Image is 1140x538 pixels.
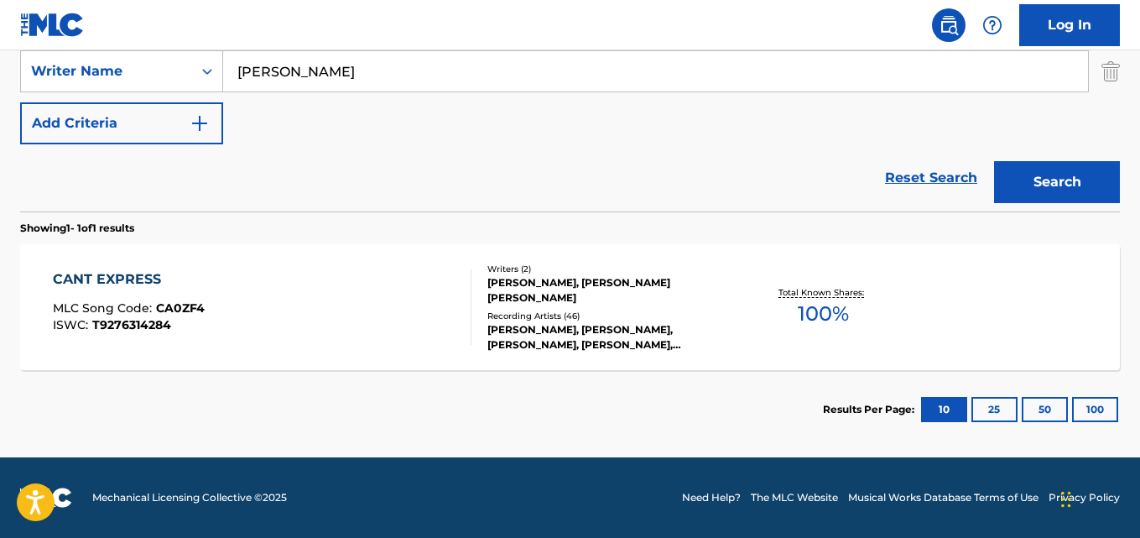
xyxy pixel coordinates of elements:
a: Musical Works Database Terms of Use [848,490,1038,505]
div: Drag [1061,474,1071,525]
span: Mechanical Licensing Collective © 2025 [92,490,287,505]
a: The MLC Website [751,490,838,505]
button: 100 [1072,397,1118,422]
button: 50 [1022,397,1068,422]
span: CA0ZF4 [156,300,205,316]
a: Reset Search [877,159,986,196]
a: CANT EXPRESSMLC Song Code:CA0ZF4ISWC:T9276314284Writers (2)[PERSON_NAME], [PERSON_NAME] [PERSON_N... [20,244,1120,370]
div: Recording Artists ( 46 ) [487,310,732,322]
a: Need Help? [682,490,741,505]
img: MLC Logo [20,13,85,37]
p: Results Per Page: [823,402,919,417]
img: help [982,15,1002,35]
button: Search [994,161,1120,203]
img: logo [20,488,72,508]
div: [PERSON_NAME], [PERSON_NAME] [PERSON_NAME] [487,275,732,306]
a: Public Search [932,8,966,42]
img: 9d2ae6d4665cec9f34b9.svg [190,113,210,133]
button: Add Criteria [20,102,223,144]
div: Writers ( 2 ) [487,263,732,275]
div: [PERSON_NAME], [PERSON_NAME], [PERSON_NAME], [PERSON_NAME], [PERSON_NAME] [487,322,732,353]
button: 25 [971,397,1018,422]
iframe: Chat Widget [1056,457,1140,538]
div: Help [976,8,1009,42]
span: ISWC : [53,317,92,332]
p: Total Known Shares: [778,286,868,299]
span: T9276314284 [92,317,171,332]
img: search [939,15,959,35]
img: Delete Criterion [1101,50,1120,92]
a: Log In [1019,4,1120,46]
p: Showing 1 - 1 of 1 results [20,221,134,236]
button: 10 [921,397,967,422]
div: CANT EXPRESS [53,269,205,290]
span: 100 % [798,299,849,329]
span: MLC Song Code : [53,300,156,316]
a: Privacy Policy [1049,490,1120,505]
div: Writer Name [31,61,182,81]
